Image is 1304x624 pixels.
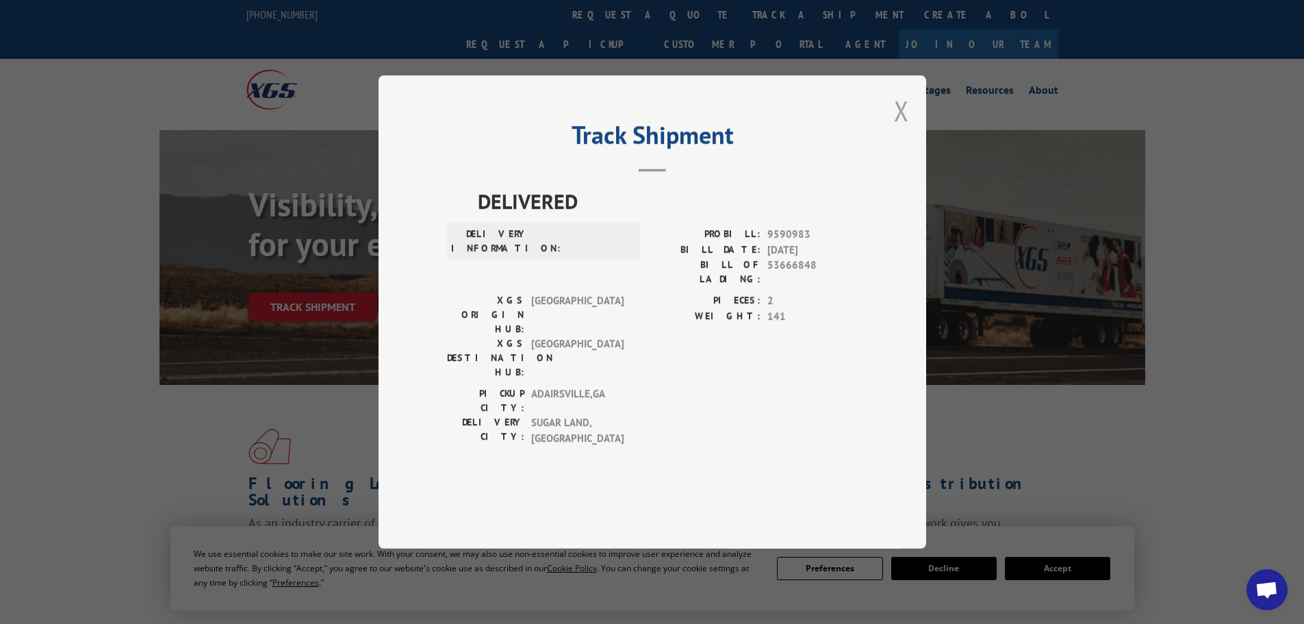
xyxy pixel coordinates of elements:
span: 2 [767,293,858,309]
label: DELIVERY INFORMATION: [451,227,528,255]
label: WEIGHT: [652,309,760,325]
span: 141 [767,309,858,325]
h2: Track Shipment [447,125,858,151]
label: PIECES: [652,293,760,309]
label: XGS DESTINATION HUB: [447,336,524,379]
label: PICKUP CITY: [447,386,524,415]
label: XGS ORIGIN HUB: [447,293,524,336]
span: [GEOGRAPHIC_DATA] [531,293,624,336]
label: BILL DATE: [652,242,760,258]
span: DELIVERED [478,186,858,216]
a: Open chat [1247,569,1288,610]
span: [DATE] [767,242,858,258]
span: 9590983 [767,227,858,242]
label: BILL OF LADING: [652,258,760,286]
span: ADAIRSVILLE , GA [531,386,624,415]
label: DELIVERY CITY: [447,415,524,446]
span: 53666848 [767,258,858,286]
span: [GEOGRAPHIC_DATA] [531,336,624,379]
button: Close modal [894,92,909,129]
span: SUGAR LAND , [GEOGRAPHIC_DATA] [531,415,624,446]
label: PROBILL: [652,227,760,242]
